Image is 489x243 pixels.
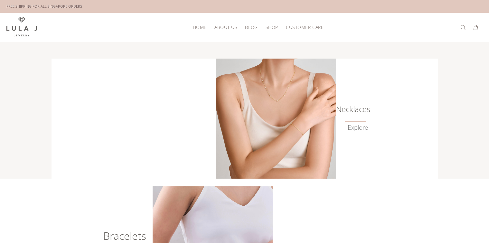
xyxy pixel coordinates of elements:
[262,22,282,32] a: Shop
[348,124,368,131] a: Explore
[211,22,241,32] a: About Us
[193,25,207,30] span: HOME
[216,59,336,179] img: Lula J Gold Necklaces Collection
[336,106,368,112] h6: Necklaces
[266,25,278,30] span: Shop
[282,22,324,32] a: Customer Care
[241,22,261,32] a: Blog
[189,22,211,32] a: HOME
[286,25,324,30] span: Customer Care
[214,25,237,30] span: About Us
[6,3,82,10] div: FREE SHIPPING FOR ALL SINGAPORE ORDERS
[73,233,146,239] h6: Bracelets
[245,25,258,30] span: Blog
